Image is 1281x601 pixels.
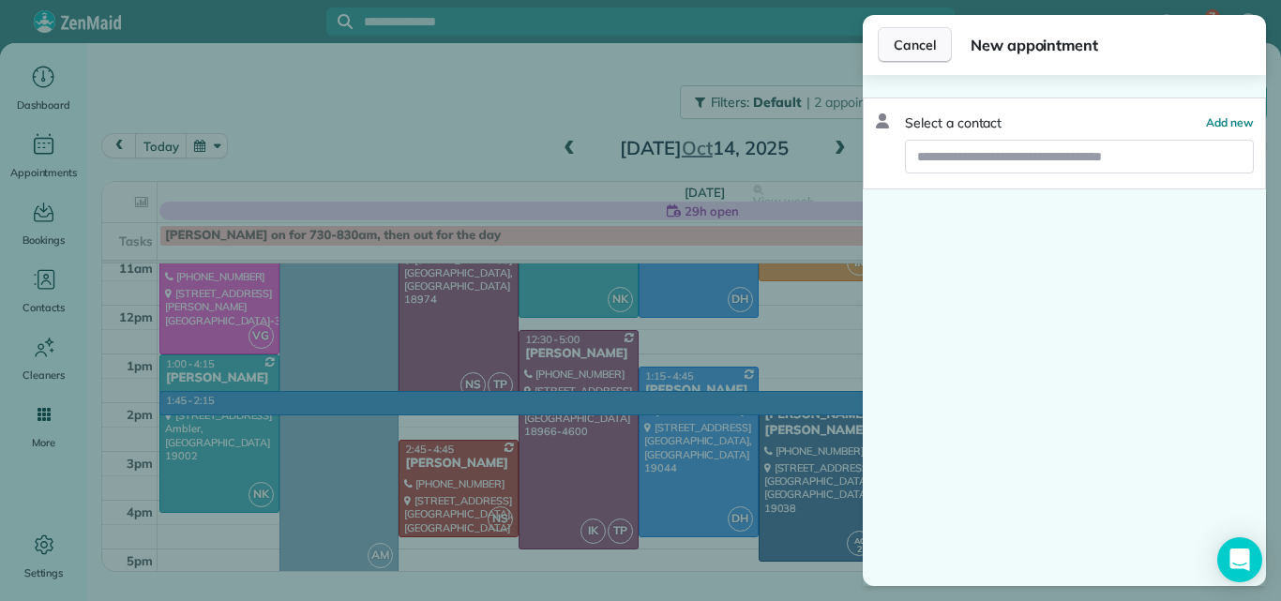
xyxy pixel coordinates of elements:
[894,36,936,54] span: Cancel
[1217,537,1262,582] div: Open Intercom Messenger
[1206,115,1254,129] span: Add new
[1206,113,1254,132] button: Add new
[971,34,1251,56] span: New appointment
[878,27,952,63] button: Cancel
[905,113,1002,132] span: Select a contact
